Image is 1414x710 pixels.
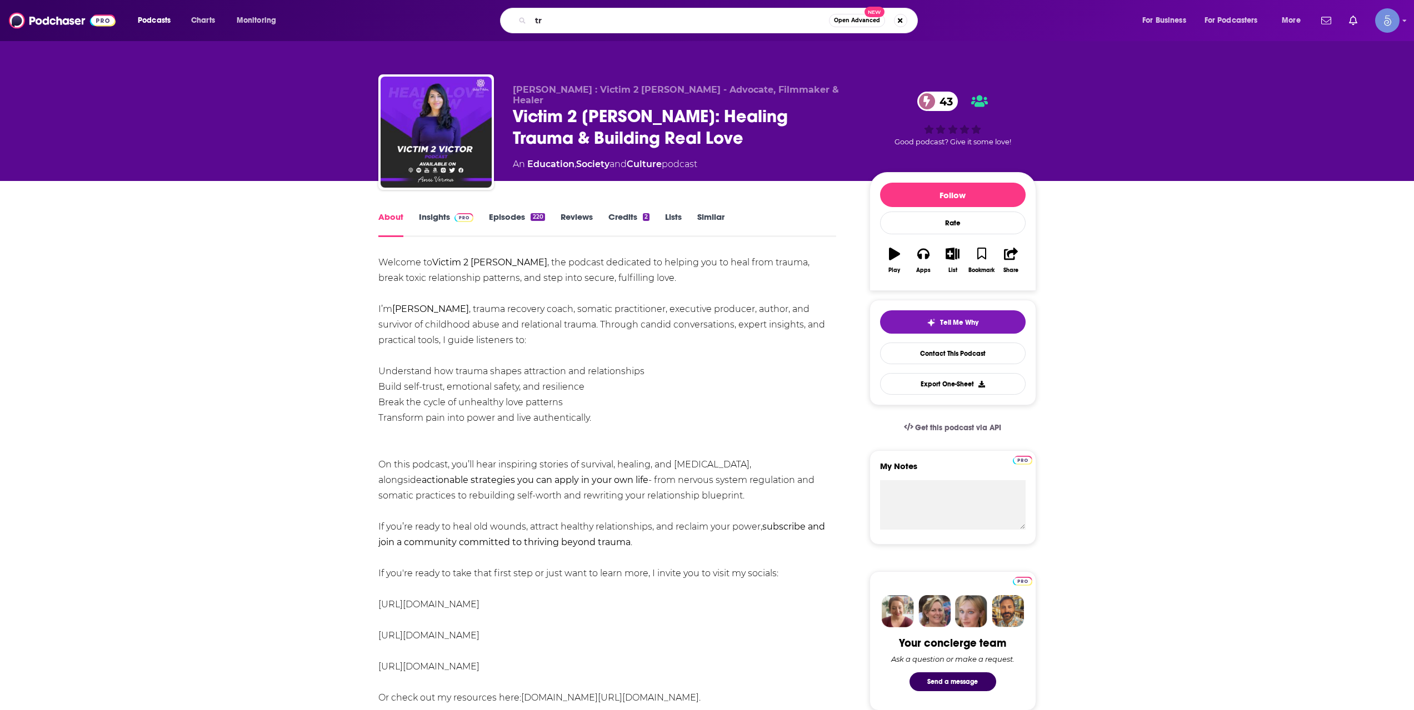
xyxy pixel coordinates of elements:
[489,212,544,237] a: Episodes220
[880,343,1026,364] a: Contact This Podcast
[513,158,697,171] div: An podcast
[561,212,593,237] a: Reviews
[527,159,574,169] a: Education
[432,257,547,268] b: Victim 2 [PERSON_NAME]
[378,379,837,395] li: Build self-trust, emotional safety, and resilience
[895,414,1011,441] a: Get this podcast via API
[419,212,474,237] a: InsightsPodchaser Pro
[865,7,885,17] span: New
[1013,454,1032,465] a: Pro website
[1375,8,1400,33] button: Show profile menu
[927,318,936,327] img: tell me why sparkle
[938,240,967,280] button: List
[576,159,609,169] a: Society
[1013,575,1032,586] a: Pro website
[967,240,996,280] button: Bookmark
[609,159,627,169] span: and
[880,240,909,280] button: Play
[870,84,1036,153] div: 43Good podcast? Give it some love!
[992,595,1024,627] img: Jon Profile
[531,213,544,221] div: 220
[643,213,649,221] div: 2
[1375,8,1400,33] img: User Profile
[829,14,885,27] button: Open AdvancedNew
[378,630,479,641] a: [URL][DOMAIN_NAME]
[229,12,291,29] button: open menu
[1142,13,1186,28] span: For Business
[1003,267,1018,274] div: Share
[968,267,995,274] div: Bookmark
[1205,13,1258,28] span: For Podcasters
[381,77,492,188] img: Victim 2 Victor: Healing Trauma & Building Real Love
[184,12,222,29] a: Charts
[378,661,479,672] a: [URL][DOMAIN_NAME]
[1013,456,1032,465] img: Podchaser Pro
[531,12,829,29] input: Search podcasts, credits, & more...
[378,599,479,610] a: [URL][DOMAIN_NAME]
[940,318,978,327] span: Tell Me Why
[627,159,662,169] a: Culture
[392,304,469,314] b: [PERSON_NAME]
[888,267,900,274] div: Play
[378,364,837,379] li: Understand how trauma shapes attraction and relationships
[378,212,403,237] a: About
[948,267,957,274] div: List
[916,267,931,274] div: Apps
[1375,8,1400,33] span: Logged in as Spiral5-G1
[909,240,938,280] button: Apps
[955,595,987,627] img: Jules Profile
[454,213,474,222] img: Podchaser Pro
[574,159,576,169] span: ,
[138,13,171,28] span: Podcasts
[880,212,1026,234] div: Rate
[880,373,1026,395] button: Export One-Sheet
[1282,13,1301,28] span: More
[608,212,649,237] a: Credits2
[513,84,839,105] span: [PERSON_NAME] : Victim 2 [PERSON_NAME] - Advocate, Filmmaker & Healer
[882,595,914,627] img: Sydney Profile
[665,212,682,237] a: Lists
[1135,12,1200,29] button: open menu
[917,92,958,111] a: 43
[1345,11,1362,30] a: Show notifications dropdown
[1317,11,1336,30] a: Show notifications dropdown
[191,13,215,28] span: Charts
[891,654,1015,663] div: Ask a question or make a request.
[521,692,699,703] a: [DOMAIN_NAME][URL][DOMAIN_NAME]
[1274,12,1315,29] button: open menu
[918,595,951,627] img: Barbara Profile
[9,10,116,31] img: Podchaser - Follow, Share and Rate Podcasts
[928,92,958,111] span: 43
[511,8,928,33] div: Search podcasts, credits, & more...
[910,672,996,691] button: Send a message
[880,183,1026,207] button: Follow
[378,395,837,410] li: Break the cycle of unhealthy love patterns
[378,410,837,426] li: Transform pain into power and live authentically.
[1013,577,1032,586] img: Podchaser Pro
[899,636,1006,650] div: Your concierge team
[996,240,1025,280] button: Share
[237,13,276,28] span: Monitoring
[895,138,1011,146] span: Good podcast? Give it some love!
[915,423,1001,432] span: Get this podcast via API
[130,12,185,29] button: open menu
[880,310,1026,334] button: tell me why sparkleTell Me Why
[880,461,1026,480] label: My Notes
[1197,12,1274,29] button: open menu
[422,475,648,485] b: actionable strategies you can apply in your own life
[834,18,880,23] span: Open Advanced
[697,212,725,237] a: Similar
